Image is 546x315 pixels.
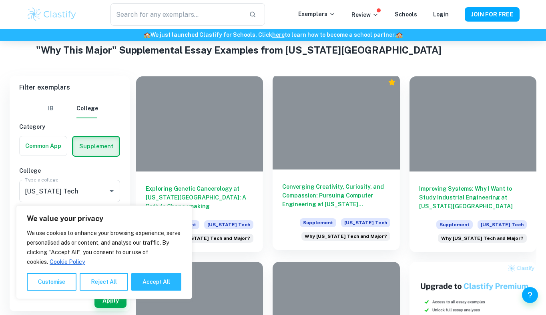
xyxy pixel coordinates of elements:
span: 🏫 [396,32,403,38]
div: Why do you want to study your chosen major, and why do you want to study that major at Georgia Tech? [165,234,253,243]
span: Why [US_STATE] Tech and Major? [305,233,387,240]
a: Converging Creativity, Curiosity, and Compassion: Pursuing Computer Engineering at [US_STATE][GEO... [273,76,399,252]
button: Open [106,185,117,197]
button: Customise [27,273,76,291]
div: Why do you want to study your chosen major, and why do you want to study that major at Georgia Tech? [301,232,390,241]
button: College [76,99,98,118]
h6: Exploring Genetic Cancerology at [US_STATE][GEOGRAPHIC_DATA]: A Path to Changemaking [146,184,253,211]
a: Cookie Policy [49,258,85,265]
h6: Improving Systems: Why I Want to Study Industrial Engineering at [US_STATE][GEOGRAPHIC_DATA] [419,184,527,211]
button: Accept All [131,273,181,291]
button: IB [41,99,60,118]
img: Clastify logo [26,6,77,22]
h6: Category [19,122,120,131]
div: Premium [388,78,396,86]
p: We value your privacy [27,214,181,223]
a: Exploring Genetic Cancerology at [US_STATE][GEOGRAPHIC_DATA]: A Path to ChangemakingSupplement[US... [136,76,263,252]
label: Type a college [25,176,58,183]
button: Reject All [80,273,128,291]
p: We use cookies to enhance your browsing experience, serve personalised ads or content, and analys... [27,228,181,267]
button: Apply [94,293,126,308]
span: Supplement [436,220,473,229]
button: Help and Feedback [522,287,538,303]
h6: College [19,166,120,175]
p: Review [351,10,379,19]
a: here [272,32,285,38]
span: [US_STATE] Tech [341,218,390,227]
h6: Converging Creativity, Curiosity, and Compassion: Pursuing Computer Engineering at [US_STATE][GEO... [282,182,390,209]
span: Why [US_STATE] Tech and Major? [168,235,250,242]
button: Common App [20,136,67,156]
span: Supplement [300,218,336,227]
a: Improving Systems: Why I Want to Study Industrial Engineering at [US_STATE][GEOGRAPHIC_DATA]Suppl... [409,76,536,252]
input: Search for any exemplars... [110,3,243,26]
h6: We just launched Clastify for Schools. Click to learn how to become a school partner. [2,30,544,39]
div: We value your privacy [16,205,192,299]
a: Schools [395,11,417,18]
span: [US_STATE] Tech [478,220,527,229]
button: JOIN FOR FREE [465,7,520,22]
div: Filter type choice [41,99,98,118]
span: Why [US_STATE] Tech and Major? [441,235,524,242]
span: [US_STATE] Tech [204,220,253,229]
a: Login [433,11,449,18]
span: 🏫 [144,32,151,38]
button: Supplement [73,137,119,156]
div: Why do you want to study your chosen major, and why do you want to study that major at Georgia Tech? [438,234,527,243]
h1: "Why This Major" Supplemental Essay Examples from [US_STATE][GEOGRAPHIC_DATA] [36,43,510,57]
p: Exemplars [298,10,335,18]
h6: Filter exemplars [10,76,130,99]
